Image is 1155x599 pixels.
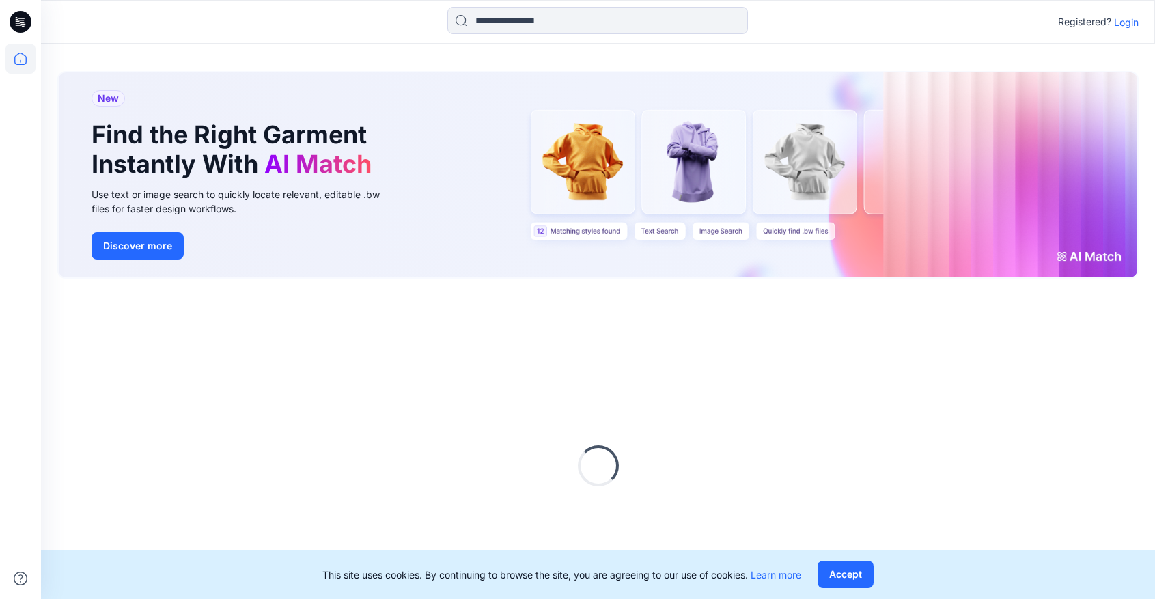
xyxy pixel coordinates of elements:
p: This site uses cookies. By continuing to browse the site, you are agreeing to our use of cookies. [322,568,801,582]
h1: Find the Right Garment Instantly With [92,120,378,179]
span: AI Match [264,149,372,179]
button: Accept [818,561,874,588]
button: Discover more [92,232,184,260]
p: Registered? [1058,14,1111,30]
span: New [98,90,119,107]
p: Login [1114,15,1139,29]
div: Use text or image search to quickly locate relevant, editable .bw files for faster design workflows. [92,187,399,216]
a: Learn more [751,569,801,581]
